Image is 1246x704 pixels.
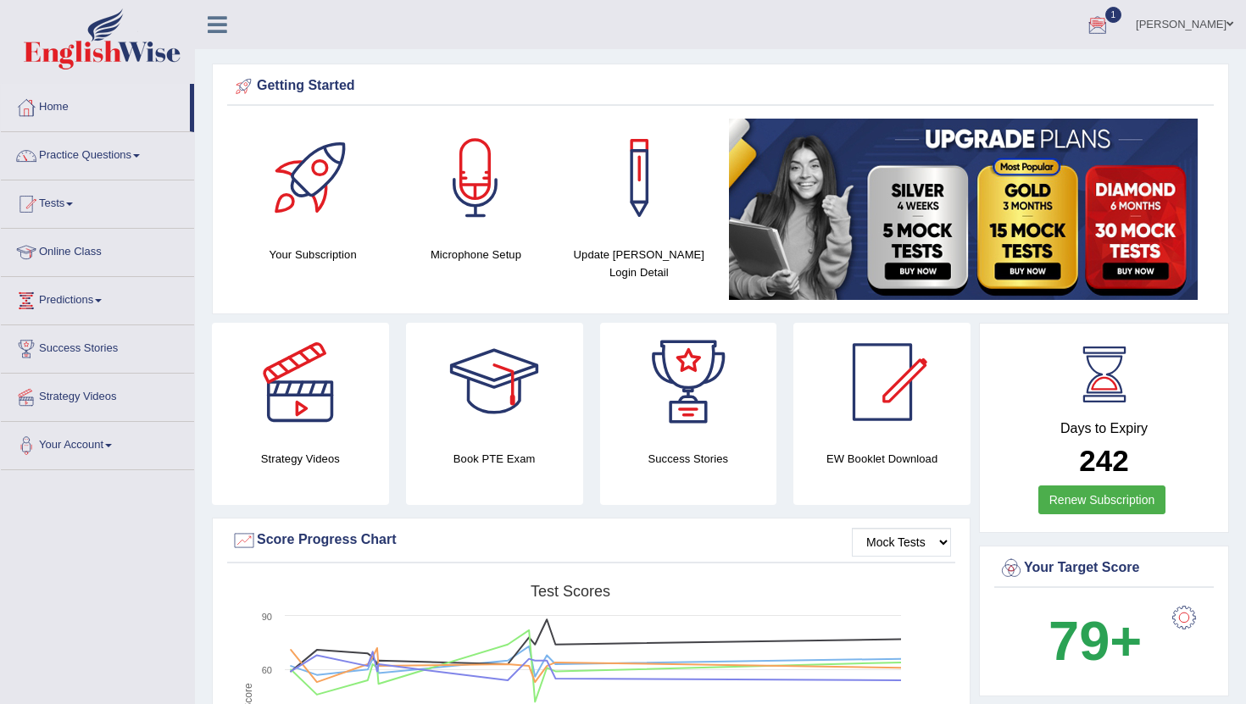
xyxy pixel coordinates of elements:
[406,450,583,468] h4: Book PTE Exam
[1,180,194,223] a: Tests
[1105,7,1122,23] span: 1
[566,246,712,281] h4: Update [PERSON_NAME] Login Detail
[1,325,194,368] a: Success Stories
[1079,444,1128,477] b: 242
[1,84,190,126] a: Home
[998,421,1210,436] h4: Days to Expiry
[998,556,1210,581] div: Your Target Score
[240,246,386,263] h4: Your Subscription
[531,583,610,600] tspan: Test scores
[1,132,194,175] a: Practice Questions
[600,450,777,468] h4: Success Stories
[1,422,194,464] a: Your Account
[1038,485,1166,514] a: Renew Subscription
[1,374,194,416] a: Strategy Videos
[262,612,272,622] text: 90
[1,229,194,271] a: Online Class
[729,119,1198,300] img: small5.jpg
[231,74,1210,99] div: Getting Started
[262,665,272,675] text: 60
[231,528,951,553] div: Score Progress Chart
[793,450,971,468] h4: EW Booklet Download
[1,277,194,319] a: Predictions
[1049,610,1142,672] b: 79+
[403,246,548,263] h4: Microphone Setup
[212,450,389,468] h4: Strategy Videos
